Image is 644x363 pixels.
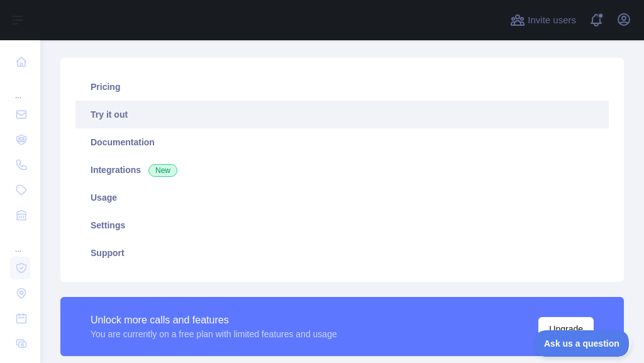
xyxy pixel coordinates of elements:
a: Try it out [75,101,609,128]
a: Integrations New [75,156,609,184]
a: Usage [75,184,609,211]
button: Invite users [508,10,579,30]
div: You are currently on a free plan with limited features and usage [91,328,337,340]
div: Unlock more calls and features [91,313,337,328]
a: Support [75,239,609,267]
a: Documentation [75,128,609,156]
iframe: Toggle Customer Support [535,330,631,357]
button: Upgrade [538,317,594,341]
a: Settings [75,211,609,239]
a: Pricing [75,73,609,101]
div: ... [10,75,30,101]
div: ... [10,229,30,254]
span: New [148,164,177,177]
span: Invite users [528,13,576,28]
